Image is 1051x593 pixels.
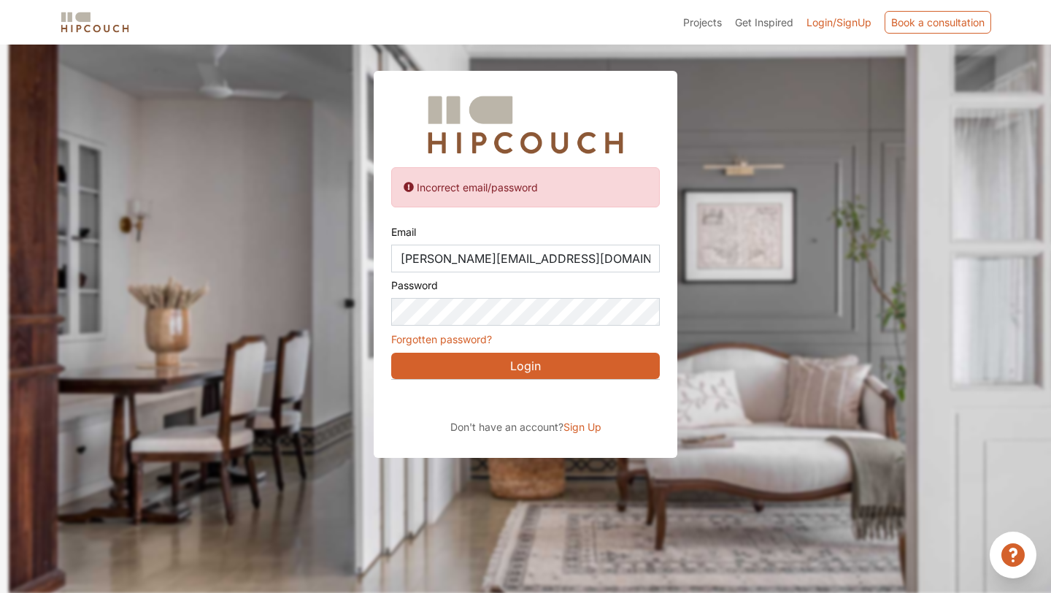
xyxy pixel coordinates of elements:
div: Book a consultation [885,11,991,34]
div: Incorrect email/password [391,167,660,207]
input: Eg: johndoe@gmail.com [391,245,660,272]
img: logo-horizontal.svg [58,9,131,35]
label: Email [391,219,416,245]
span: Get Inspired [735,16,793,28]
iframe: Sign in with Google Button [384,384,666,416]
span: Sign Up [563,421,601,433]
span: logo-horizontal.svg [58,6,131,39]
span: Don't have an account? [450,421,563,433]
a: Forgotten password? [391,333,492,345]
button: Login [391,353,660,379]
img: Hipcouch Logo [420,88,631,161]
span: Login/SignUp [806,16,871,28]
label: Password [391,272,438,298]
span: Projects [683,16,722,28]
